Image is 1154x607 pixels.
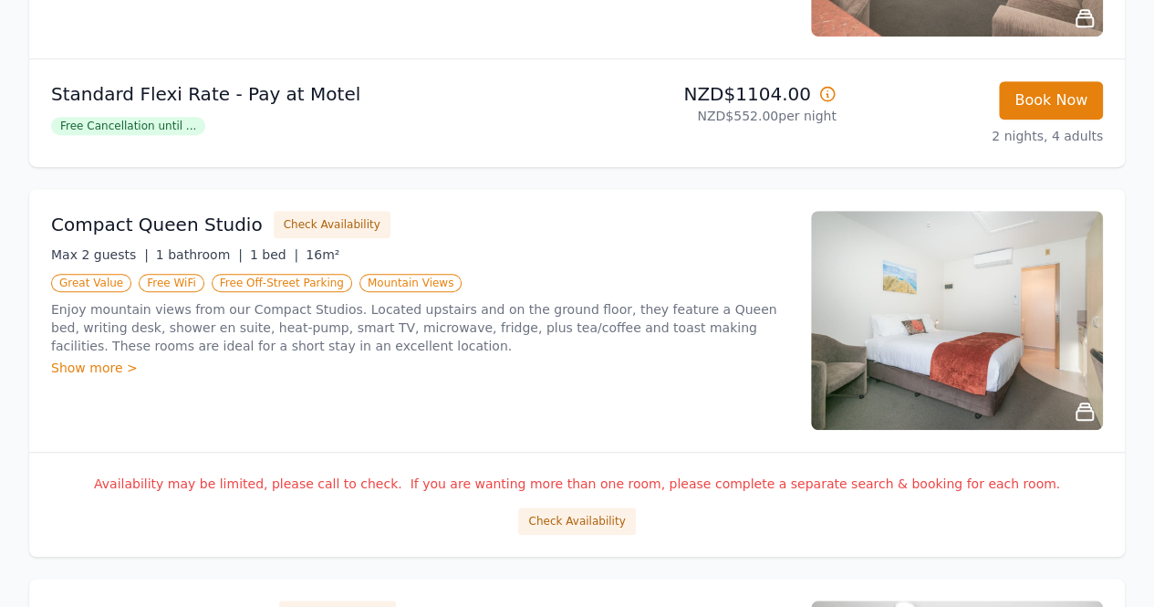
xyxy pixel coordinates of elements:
p: 2 nights, 4 adults [851,127,1103,145]
span: Free Off-Street Parking [212,274,352,292]
span: Free WiFi [139,274,204,292]
button: Book Now [999,81,1103,120]
p: Enjoy mountain views from our Compact Studios. Located upstairs and on the ground floor, they fea... [51,300,789,355]
h3: Compact Queen Studio [51,212,263,237]
p: Standard Flexi Rate - Pay at Motel [51,81,570,107]
p: Availability may be limited, please call to check. If you are wanting more than one room, please ... [51,475,1103,493]
span: Max 2 guests | [51,247,149,262]
span: Mountain Views [359,274,462,292]
button: Check Availability [518,508,635,535]
span: 1 bed | [250,247,298,262]
p: NZD$1104.00 [585,81,837,107]
p: NZD$552.00 per night [585,107,837,125]
button: Check Availability [274,211,390,238]
div: Show more > [51,359,789,377]
span: 1 bathroom | [156,247,243,262]
span: Great Value [51,274,131,292]
span: Free Cancellation until ... [51,117,205,135]
span: 16m² [306,247,339,262]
